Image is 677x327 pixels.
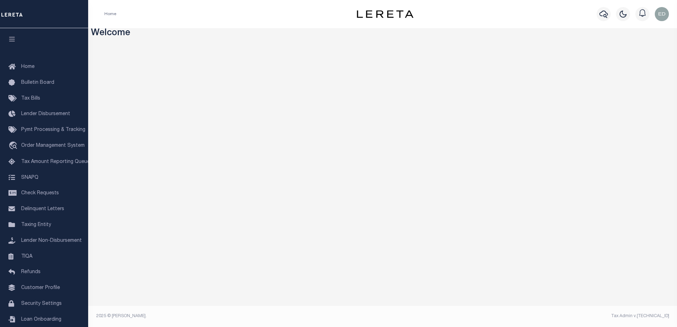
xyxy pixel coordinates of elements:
[21,301,62,306] span: Security Settings
[21,285,60,290] span: Customer Profile
[21,96,40,101] span: Tax Bills
[357,10,413,18] img: logo-dark.svg
[21,191,59,196] span: Check Requests
[388,313,669,319] div: Tax Admin v.[TECHNICAL_ID]
[21,127,85,132] span: Pymt Processing & Tracking
[21,143,85,148] span: Order Management System
[21,159,90,164] span: Tax Amount Reporting Queue
[21,112,70,117] span: Lender Disbursement
[21,238,82,243] span: Lender Non-Disbursement
[21,175,38,180] span: SNAPQ
[21,64,35,69] span: Home
[104,11,116,17] li: Home
[91,28,675,39] h3: Welcome
[21,207,64,212] span: Delinquent Letters
[21,270,41,275] span: Refunds
[655,7,669,21] img: svg+xml;base64,PHN2ZyB4bWxucz0iaHR0cDovL3d3dy53My5vcmcvMjAwMC9zdmciIHBvaW50ZXItZXZlbnRzPSJub25lIi...
[8,142,20,151] i: travel_explore
[91,313,383,319] div: 2025 © [PERSON_NAME].
[21,80,54,85] span: Bulletin Board
[21,222,51,227] span: Taxing Entity
[21,317,61,322] span: Loan Onboarding
[21,254,32,259] span: TIQA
